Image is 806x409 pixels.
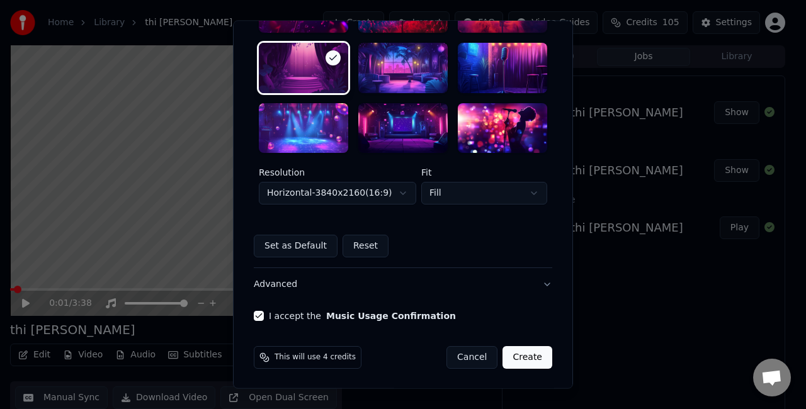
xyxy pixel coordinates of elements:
[254,235,338,258] button: Set as Default
[254,269,552,301] button: Advanced
[269,312,456,321] label: I accept the
[259,169,416,177] label: Resolution
[275,353,356,363] span: This will use 4 credits
[326,312,456,321] button: I accept the
[421,169,547,177] label: Fit
[343,235,389,258] button: Reset
[446,347,497,369] button: Cancel
[502,347,552,369] button: Create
